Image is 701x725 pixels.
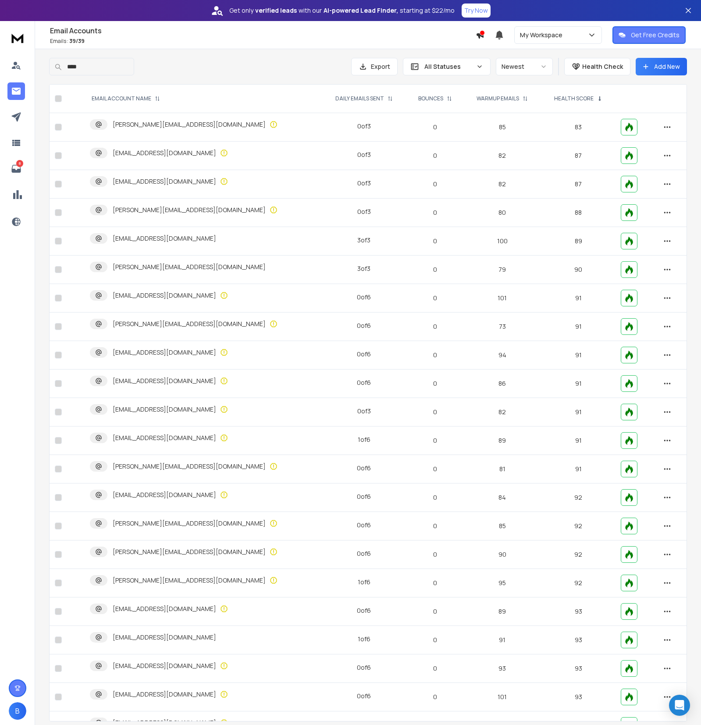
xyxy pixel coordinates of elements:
[324,6,398,15] strong: AI-powered Lead Finder,
[463,199,541,227] td: 80
[92,95,160,102] div: EMAIL ACCOUNT NAME
[357,236,370,245] div: 3 of 3
[463,170,541,199] td: 82
[412,693,458,701] p: 0
[541,512,616,540] td: 92
[357,663,371,672] div: 0 of 6
[541,569,616,597] td: 92
[412,237,458,245] p: 0
[463,227,541,256] td: 100
[113,576,266,585] p: [PERSON_NAME][EMAIL_ADDRESS][DOMAIN_NAME]
[541,626,616,654] td: 93
[113,604,216,613] p: [EMAIL_ADDRESS][DOMAIN_NAME]
[113,519,266,528] p: [PERSON_NAME][EMAIL_ADDRESS][DOMAIN_NAME]
[463,597,541,626] td: 89
[357,492,371,501] div: 0 of 6
[564,58,630,75] button: Health Check
[412,522,458,530] p: 0
[357,378,371,387] div: 0 of 6
[113,633,216,642] p: [EMAIL_ADDRESS][DOMAIN_NAME]
[463,654,541,683] td: 93
[358,435,370,444] div: 1 of 6
[520,31,566,39] p: My Workspace
[412,351,458,359] p: 0
[636,58,687,75] button: Add New
[463,569,541,597] td: 95
[113,434,216,442] p: [EMAIL_ADDRESS][DOMAIN_NAME]
[412,550,458,559] p: 0
[357,521,371,530] div: 0 of 6
[9,30,26,46] img: logo
[631,31,680,39] p: Get Free Credits
[496,58,553,75] button: Newest
[463,370,541,398] td: 86
[357,150,371,159] div: 0 of 3
[463,626,541,654] td: 91
[113,547,266,556] p: [PERSON_NAME][EMAIL_ADDRESS][DOMAIN_NAME]
[335,95,384,102] p: DAILY EMAILS SENT
[113,690,216,699] p: [EMAIL_ADDRESS][DOMAIN_NAME]
[412,208,458,217] p: 0
[412,265,458,274] p: 0
[412,607,458,616] p: 0
[412,636,458,644] p: 0
[418,95,443,102] p: BOUNCES
[113,263,266,271] p: [PERSON_NAME][EMAIL_ADDRESS][DOMAIN_NAME]
[357,293,371,302] div: 0 of 6
[50,38,476,45] p: Emails :
[358,635,370,643] div: 1 of 6
[463,483,541,512] td: 84
[669,695,690,716] div: Open Intercom Messenger
[477,95,519,102] p: WARMUP EMAILS
[358,578,370,586] div: 1 of 6
[541,654,616,683] td: 93
[463,455,541,483] td: 81
[463,113,541,142] td: 85
[357,464,371,473] div: 0 of 6
[541,483,616,512] td: 92
[50,25,476,36] h1: Email Accounts
[412,379,458,388] p: 0
[113,377,216,385] p: [EMAIL_ADDRESS][DOMAIN_NAME]
[351,58,398,75] button: Export
[113,490,216,499] p: [EMAIL_ADDRESS][DOMAIN_NAME]
[541,284,616,313] td: 91
[113,234,216,243] p: [EMAIL_ADDRESS][DOMAIN_NAME]
[113,661,216,670] p: [EMAIL_ADDRESS][DOMAIN_NAME]
[463,683,541,711] td: 101
[463,398,541,426] td: 82
[9,702,26,720] button: B
[412,579,458,587] p: 0
[463,313,541,341] td: 73
[357,264,370,273] div: 3 of 3
[255,6,297,15] strong: verified leads
[412,180,458,188] p: 0
[412,465,458,473] p: 0
[412,123,458,131] p: 0
[541,398,616,426] td: 91
[541,370,616,398] td: 91
[463,426,541,455] td: 89
[541,199,616,227] td: 88
[463,512,541,540] td: 85
[229,6,455,15] p: Get only with our starting at $22/mo
[541,540,616,569] td: 92
[541,142,616,170] td: 87
[412,408,458,416] p: 0
[7,160,25,178] a: 8
[541,227,616,256] td: 89
[412,151,458,160] p: 0
[541,683,616,711] td: 93
[541,455,616,483] td: 91
[541,256,616,284] td: 90
[612,26,686,44] button: Get Free Credits
[412,664,458,673] p: 0
[424,62,473,71] p: All Statuses
[113,177,216,186] p: [EMAIL_ADDRESS][DOMAIN_NAME]
[462,4,491,18] button: Try Now
[113,348,216,357] p: [EMAIL_ADDRESS][DOMAIN_NAME]
[541,313,616,341] td: 91
[464,6,488,15] p: Try Now
[463,142,541,170] td: 82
